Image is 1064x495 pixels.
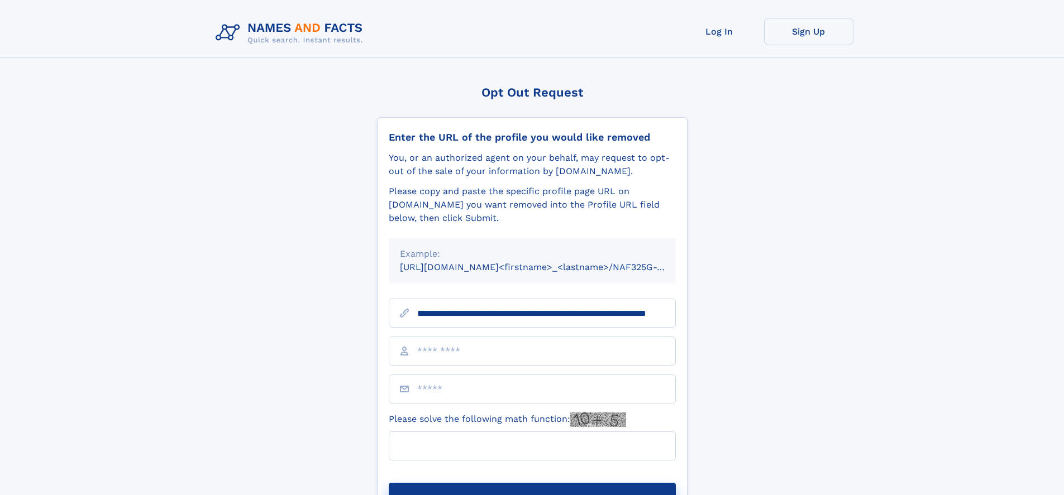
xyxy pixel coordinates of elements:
[389,412,626,427] label: Please solve the following math function:
[400,262,697,272] small: [URL][DOMAIN_NAME]<firstname>_<lastname>/NAF325G-xxxxxxxx
[389,185,676,225] div: Please copy and paste the specific profile page URL on [DOMAIN_NAME] you want removed into the Pr...
[675,18,764,45] a: Log In
[400,247,665,261] div: Example:
[764,18,853,45] a: Sign Up
[389,131,676,143] div: Enter the URL of the profile you would like removed
[377,85,688,99] div: Opt Out Request
[389,151,676,178] div: You, or an authorized agent on your behalf, may request to opt-out of the sale of your informatio...
[211,18,372,48] img: Logo Names and Facts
